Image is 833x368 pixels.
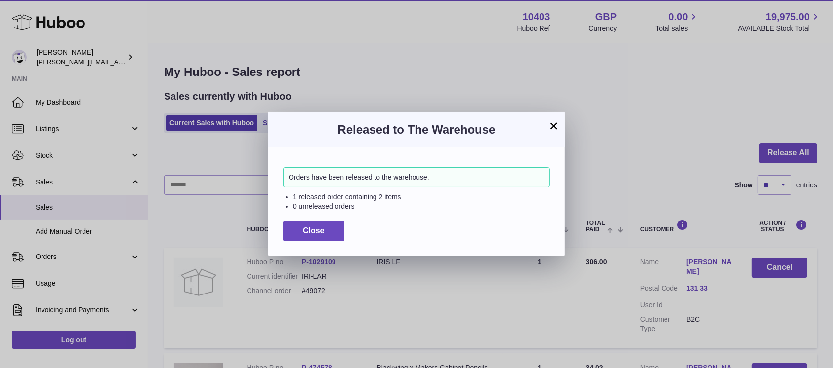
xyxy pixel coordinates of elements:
[303,226,325,235] span: Close
[293,202,550,211] li: 0 unreleased orders
[283,122,550,138] h3: Released to The Warehouse
[283,167,550,187] div: Orders have been released to the warehouse.
[293,192,550,202] li: 1 released order containing 2 items
[548,120,560,132] button: ×
[283,221,344,241] button: Close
